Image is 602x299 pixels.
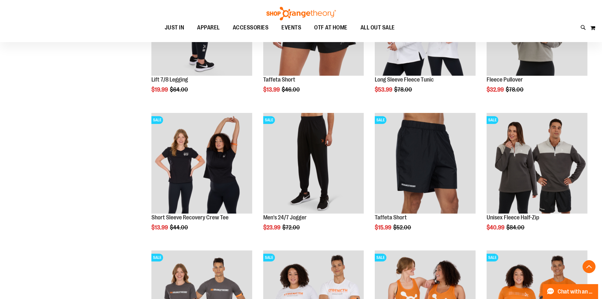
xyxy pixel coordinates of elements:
span: $78.00 [506,86,525,93]
a: Fleece Pullover [487,76,523,83]
img: Product image for Taffeta Short [375,113,476,214]
span: SALE [487,116,498,124]
span: $53.99 [375,86,393,93]
span: SALE [263,116,275,124]
span: $32.99 [487,86,505,93]
img: Product image for Unisex Fleece Half Zip [487,113,587,214]
a: Product image for Unisex Fleece Half ZipSALE [487,113,587,215]
span: SALE [151,116,163,124]
span: $78.00 [394,86,413,93]
span: SALE [487,254,498,261]
div: product [260,110,367,247]
span: $15.99 [375,224,392,231]
span: $13.99 [151,224,169,231]
a: Taffeta Short [263,76,295,83]
span: ALL OUT SALE [360,20,395,35]
span: JUST IN [165,20,184,35]
span: Chat with an Expert [558,289,594,295]
a: Lift 7/8 Legging [151,76,188,83]
a: Product image for Short Sleeve Recovery Crew TeeSALE [151,113,252,215]
span: $44.00 [170,224,189,231]
span: ACCESSORIES [233,20,269,35]
a: Long Sleeve Fleece Tunic [375,76,434,83]
img: Product image for Short Sleeve Recovery Crew Tee [151,113,252,214]
span: $72.00 [282,224,301,231]
div: product [483,110,591,247]
span: $84.00 [506,224,525,231]
div: product [372,110,479,247]
span: $40.99 [487,224,505,231]
div: product [148,110,255,247]
span: $64.00 [170,86,189,93]
span: SALE [263,254,275,261]
img: Product image for 24/7 Jogger [263,113,364,214]
span: $46.00 [282,86,301,93]
span: $19.99 [151,86,169,93]
span: SALE [375,116,386,124]
button: Back To Top [583,260,596,273]
span: $52.00 [393,224,412,231]
a: Product image for 24/7 JoggerSALE [263,113,364,215]
a: Men's 24/7 Jogger [263,214,307,221]
span: APPAREL [197,20,220,35]
span: OTF AT HOME [314,20,348,35]
a: Unisex Fleece Half-Zip [487,214,539,221]
a: Short Sleeve Recovery Crew Tee [151,214,229,221]
span: $23.99 [263,224,281,231]
a: Taffeta Short [375,214,407,221]
a: Product image for Taffeta ShortSALE [375,113,476,215]
img: Shop Orangetheory [266,7,337,20]
span: SALE [151,254,163,261]
span: $13.99 [263,86,281,93]
span: SALE [375,254,386,261]
button: Chat with an Expert [543,284,598,299]
span: EVENTS [281,20,301,35]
